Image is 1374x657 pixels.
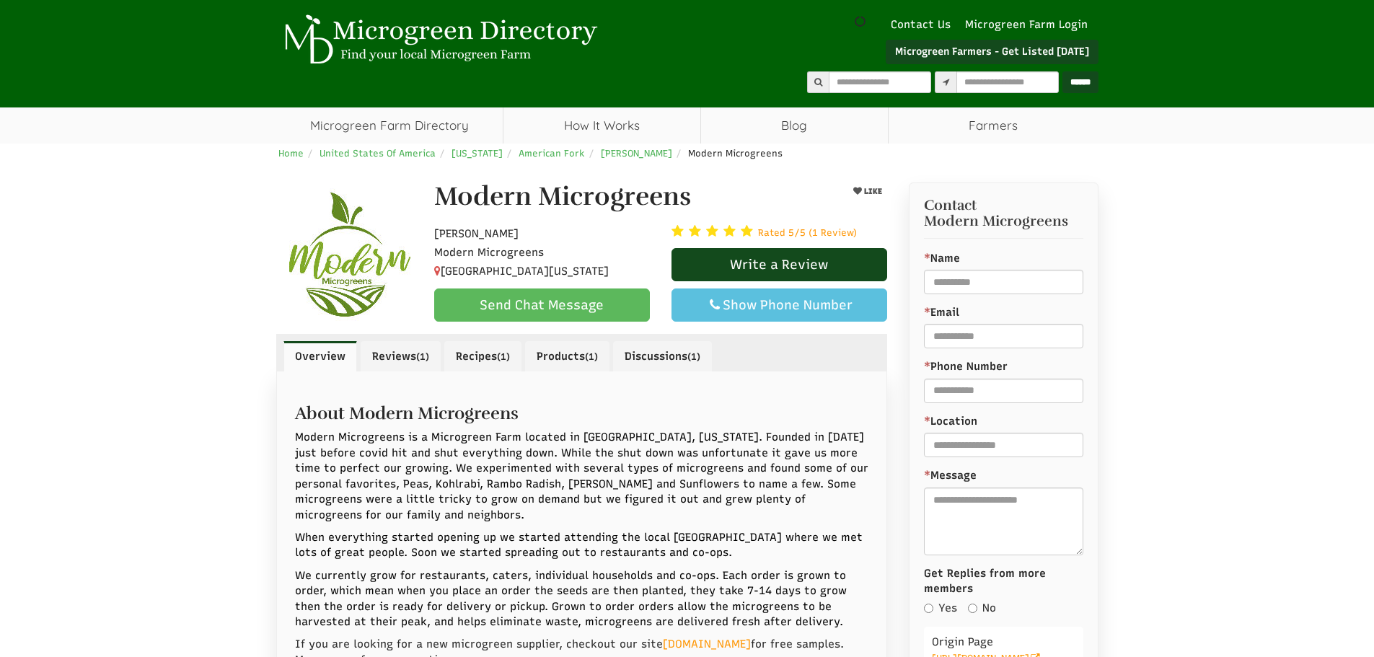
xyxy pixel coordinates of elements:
[924,359,1083,374] label: Phone Number
[965,18,1095,31] a: Microgreen Farm Login
[283,341,357,371] a: Overview
[295,397,869,423] h2: About Modern Microgreens
[497,351,510,362] small: (1)
[613,341,712,371] a: Discussions
[924,305,1083,320] label: Email
[585,351,598,362] small: (1)
[295,531,863,559] span: When everything started opening up we started attending the local [GEOGRAPHIC_DATA] where we met ...
[434,288,650,322] a: Send Chat Message
[444,341,521,371] a: Recipes
[671,248,887,281] a: Write a Review
[848,182,887,200] button: LIKE
[886,40,1098,64] a: Microgreen Farmers - Get Listed [DATE]
[924,414,977,429] label: Location
[862,187,882,196] span: LIKE
[884,18,958,31] a: Contact Us
[434,246,544,259] span: Modern Microgreens
[601,148,672,159] a: [PERSON_NAME]
[276,14,601,65] img: Microgreen Directory
[434,182,691,211] h1: Modern Microgreens
[924,566,1083,597] label: Get Replies from more members
[276,107,503,144] a: Microgreen Farm Directory
[701,107,888,144] a: Blog
[924,601,957,616] label: Yes
[452,148,503,159] a: [US_STATE]
[416,351,429,362] small: (1)
[663,638,751,651] a: [DOMAIN_NAME]
[320,148,436,159] a: United States Of America
[295,431,868,521] span: Modern Microgreens is a Microgreen Farm located in [GEOGRAPHIC_DATA], [US_STATE]. Founded in [DAT...
[924,251,1083,266] label: Name
[968,604,977,613] input: No
[687,351,700,362] small: (1)
[434,227,519,240] span: [PERSON_NAME]
[434,265,609,278] span: [GEOGRAPHIC_DATA][US_STATE]
[503,107,700,144] a: How It Works
[519,148,585,159] a: American Fork
[968,601,996,616] label: No
[278,148,304,159] a: Home
[525,341,609,371] a: Products
[278,182,422,327] img: Contact Modern Microgreens
[758,226,857,239] a: Rated 5/5 (1 Review)
[932,635,1075,650] span: Origin Page
[889,107,1098,144] span: Farmers
[924,468,1083,483] label: Message
[809,226,857,239] span: (1 Review)
[361,341,441,371] a: ReviewsWrite a Review
[758,226,806,239] span: Rated 5/5
[684,296,875,314] div: Show Phone Number
[295,569,847,628] span: We currently grow for restaurants, caters, individual households and co-ops. Each order is grown ...
[924,213,1068,229] span: Modern Microgreens
[924,604,933,613] input: Yes
[276,334,888,371] ul: Profile Tabs
[688,148,783,159] span: Modern Microgreens
[924,198,1083,229] h3: Contact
